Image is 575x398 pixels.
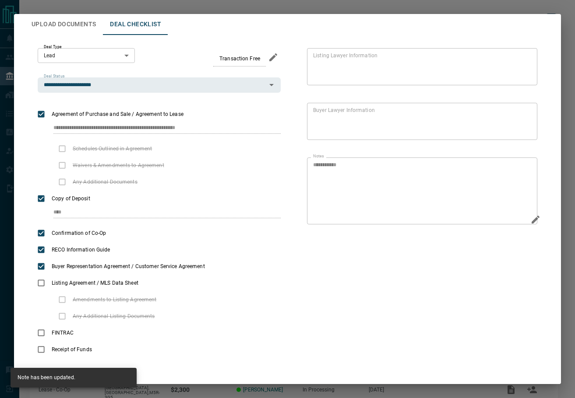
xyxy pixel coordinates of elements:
span: Receipt of Funds [49,346,94,353]
span: Schedules Outlined in Agreement [71,145,155,153]
label: Deal Status [44,73,64,79]
textarea: text field [313,52,528,82]
div: Lead [38,48,135,63]
button: Upload Documents [25,14,103,35]
span: RECO Information Guide [49,246,112,254]
input: checklist input [53,122,262,134]
span: Any Additional Listing Documents [71,312,157,320]
button: Deal Checklist [103,14,168,35]
input: checklist input [53,207,262,218]
span: FINTRAC [49,329,76,337]
textarea: text field [313,107,528,136]
span: Copy of Deposit [49,195,92,202]
span: Buyer Representation Agreement / Customer Service Agreement [49,262,207,270]
button: edit [266,50,281,65]
span: Amendments to Listing Agreement [71,296,159,304]
label: Deal Type [44,44,62,50]
div: Note has been updated. [18,370,75,385]
textarea: text field [313,161,524,221]
span: Any Additional Documents [71,178,140,186]
span: Waivers & Amendments to Agreement [71,161,166,169]
button: Edit [528,212,543,229]
span: Confirmation of Co-Op [49,229,108,237]
label: Notes [313,154,324,159]
span: Listing Agreement / MLS Data Sheet [49,279,141,287]
button: Open [265,79,278,91]
span: Agreement of Purchase and Sale / Agreement to Lease [49,110,186,118]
